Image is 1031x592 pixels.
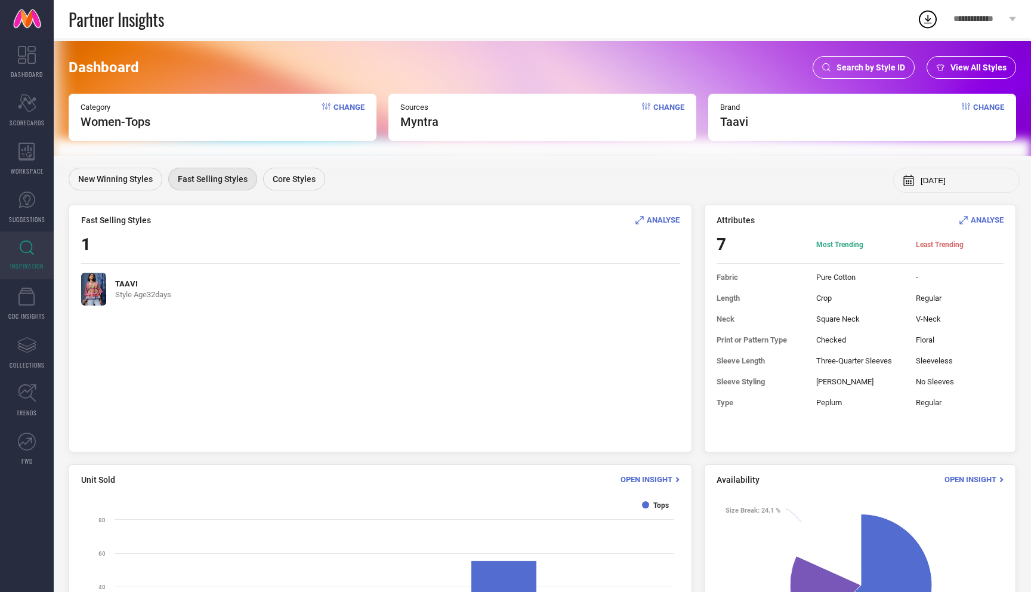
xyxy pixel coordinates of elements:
[115,290,171,299] span: Style Age 32 days
[98,517,106,523] text: 80
[78,174,153,184] span: New Winning Styles
[816,335,904,344] span: Checked
[816,377,904,386] span: [PERSON_NAME]
[653,103,684,129] span: Change
[400,103,439,112] span: Sources
[836,63,905,72] span: Search by Style ID
[717,377,804,386] span: Sleeve Styling
[916,273,1004,282] span: -
[916,240,1004,249] span: Least Trending
[10,360,45,369] span: COLLECTIONS
[178,174,248,184] span: Fast Selling Styles
[647,215,680,224] span: ANALYSE
[17,408,37,417] span: TRENDS
[921,176,1010,185] input: Select month
[816,356,904,365] span: Three-Quarter Sleeves
[273,174,316,184] span: Core Styles
[717,235,804,254] span: 7
[653,501,669,510] text: Tops
[11,70,43,79] span: DASHBOARD
[69,59,139,76] span: Dashboard
[717,398,804,407] span: Type
[717,215,755,225] span: Attributes
[81,103,150,112] span: Category
[816,314,904,323] span: Square Neck
[11,166,44,175] span: WORKSPACE
[400,115,439,129] span: myntra
[726,507,758,514] tspan: Size Break
[726,507,780,514] text: : 24.1 %
[717,335,804,344] span: Print or Pattern Type
[717,356,804,365] span: Sleeve Length
[81,235,91,254] span: 1
[916,335,1004,344] span: Floral
[69,7,164,32] span: Partner Insights
[950,63,1007,72] span: View All Styles
[816,273,904,282] span: Pure Cotton
[10,118,45,127] span: SCORECARDS
[717,475,760,485] span: Availability
[717,273,804,282] span: Fabric
[717,294,804,303] span: Length
[621,474,680,485] div: Open Insight
[916,356,1004,365] span: Sleeveless
[917,8,939,30] div: Open download list
[98,584,106,590] text: 40
[98,550,106,557] text: 60
[816,294,904,303] span: Crop
[8,312,45,320] span: CDC INSIGHTS
[916,377,1004,386] span: No Sleeves
[334,103,365,129] span: Change
[115,279,171,288] span: TAAVI
[81,115,150,129] span: Women-Tops
[816,398,904,407] span: Peplum
[916,314,1004,323] span: V-Neck
[9,215,45,224] span: SUGGESTIONS
[10,261,44,270] span: INSPIRATION
[816,240,904,249] span: Most Trending
[81,215,151,225] span: Fast Selling Styles
[81,273,106,306] img: c6c28739-8985-44cb-b03c-4aae6e3b351e1749631976364-Taavi-Women-Kurtis-6201749631975905-1.jpg
[717,314,804,323] span: Neck
[916,294,1004,303] span: Regular
[944,474,1004,485] div: Open Insight
[720,115,748,129] span: taavi
[720,103,748,112] span: Brand
[21,457,33,465] span: FWD
[944,475,996,484] span: Open Insight
[81,475,115,485] span: Unit Sold
[959,214,1004,226] div: Analyse
[971,215,1004,224] span: ANALYSE
[635,214,680,226] div: Analyse
[621,475,672,484] span: Open Insight
[973,103,1004,129] span: Change
[916,398,1004,407] span: Regular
